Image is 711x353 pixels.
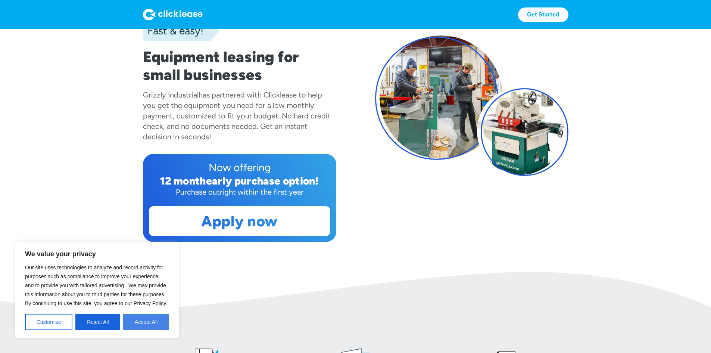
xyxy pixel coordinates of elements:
div: Fast & easy! [143,23,203,38]
div: Now offering [149,160,330,175]
span: Our site uses technologies to analyze and record activity for purposes such as compliance to impr... [25,264,167,306]
a: Apply now [149,207,330,236]
button: Accept All [123,314,169,330]
img: Logo [143,9,203,21]
a: Get Started [518,7,568,22]
div: early purchase option! [206,174,319,187]
div: 12 month [160,174,206,187]
div: has partnered with Clicklease to help you get the equipment you need for a low monthly payment, c... [143,90,331,141]
p: We value your privacy [25,250,169,258]
button: Reject All [75,314,120,330]
h1: Equipment leasing for small businesses [143,48,336,84]
div: We value your privacy [15,242,179,338]
div: Purchase outright within the first year [149,187,330,197]
div: Grizzly Industrial [143,90,199,99]
button: Customize [25,314,72,330]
